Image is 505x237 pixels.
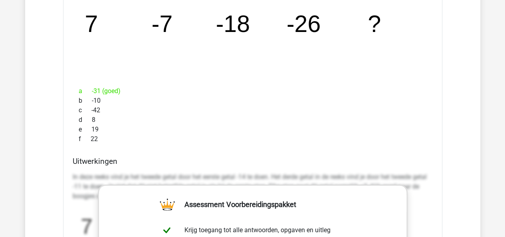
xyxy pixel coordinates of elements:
span: c [79,106,91,115]
div: 8 [73,115,433,125]
tspan: -18 [216,11,250,38]
span: f [79,134,91,144]
span: d [79,115,92,125]
div: 22 [73,134,433,144]
tspan: ? [368,11,381,38]
tspan: 7 [85,11,98,38]
p: In deze reeks vind je het tweede getal door het eerste getal -14 te doen. Het derde getal in de r... [73,172,433,201]
h4: Uitwerkingen [73,157,433,166]
div: -31 (goed) [73,86,433,96]
span: b [79,96,92,106]
tspan: -26 [286,11,320,38]
tspan: -7 [151,11,172,38]
div: 19 [73,125,433,134]
div: -10 [73,96,433,106]
span: a [79,86,92,96]
span: e [79,125,91,134]
div: -42 [73,106,433,115]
